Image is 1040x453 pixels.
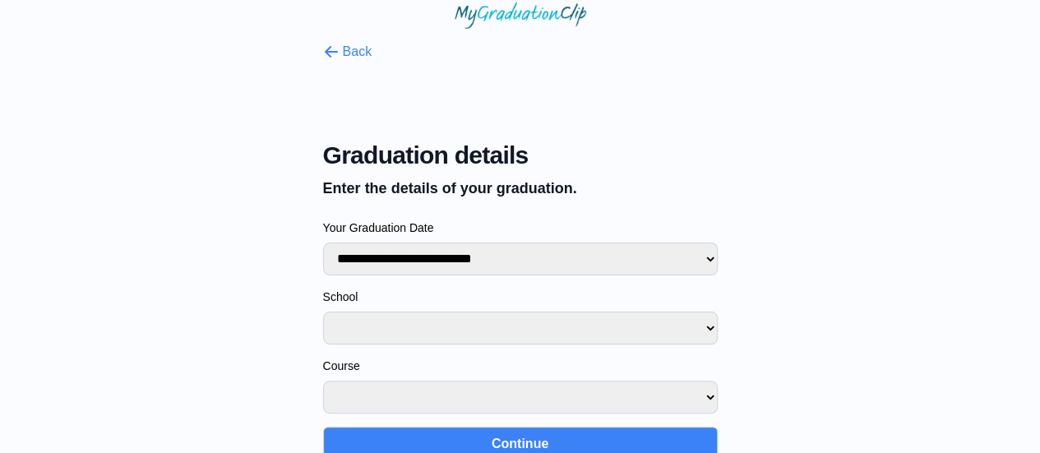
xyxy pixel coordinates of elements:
label: Course [323,358,718,374]
label: Your Graduation Date [323,220,718,236]
p: Enter the details of your graduation. [323,177,718,200]
label: School [323,289,718,305]
span: Graduation details [323,141,718,170]
button: Back [323,42,372,62]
